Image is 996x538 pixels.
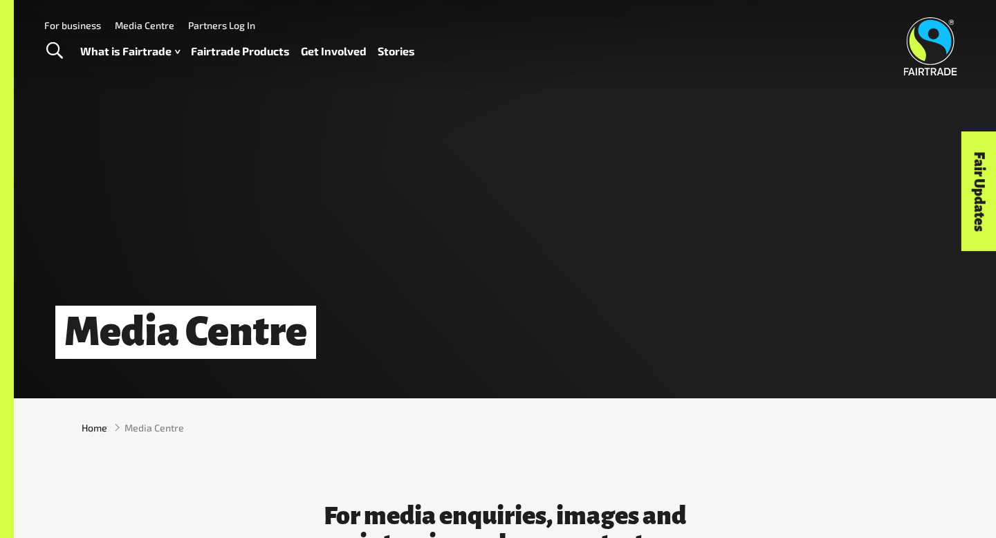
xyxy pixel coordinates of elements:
[904,17,957,75] img: Fairtrade Australia New Zealand logo
[115,19,174,31] a: Media Centre
[55,306,316,359] h1: Media Centre
[124,420,184,435] span: Media Centre
[80,41,180,62] a: What is Fairtrade
[301,41,367,62] a: Get Involved
[188,19,255,31] a: Partners Log In
[37,34,71,68] a: Toggle Search
[191,41,290,62] a: Fairtrade Products
[44,19,101,31] a: For business
[82,420,107,435] a: Home
[378,41,415,62] a: Stories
